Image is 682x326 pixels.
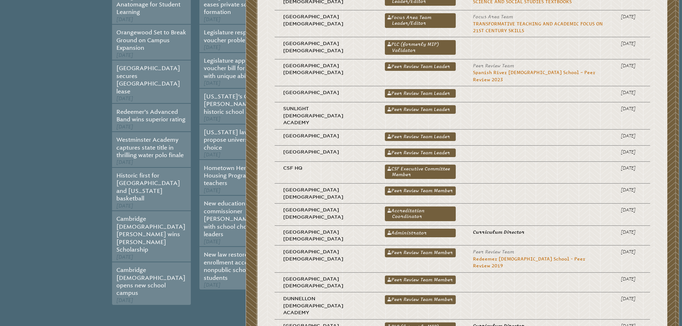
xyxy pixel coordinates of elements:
p: [DATE] [621,229,642,235]
span: [DATE] [116,203,133,209]
p: [GEOGRAPHIC_DATA] [283,89,368,96]
p: [DATE] [621,105,642,112]
p: [GEOGRAPHIC_DATA][DEMOGRAPHIC_DATA] [283,206,368,220]
span: [DATE] [204,80,221,86]
a: Peer Review Team Leader [385,89,456,98]
p: Dunnellon [DEMOGRAPHIC_DATA] Academy [283,295,368,316]
p: [DATE] [621,248,642,255]
p: [GEOGRAPHIC_DATA][DEMOGRAPHIC_DATA] [283,40,368,54]
span: [DATE] [116,52,133,58]
p: [GEOGRAPHIC_DATA][DEMOGRAPHIC_DATA] [283,186,368,200]
a: Peer Review Team Leader [385,132,456,141]
p: [DATE] [621,13,642,20]
p: Curriculum Director [473,229,587,235]
a: Peer Review Team Member [385,248,456,257]
a: CSF Executive Committee Member [385,165,456,179]
span: [DATE] [116,124,133,130]
p: [DATE] [621,40,642,47]
p: [GEOGRAPHIC_DATA][DEMOGRAPHIC_DATA] [283,13,368,27]
a: [US_STATE] lawmakers propose universal school choice [204,129,272,151]
a: Peer Review Team Leader [385,149,456,157]
a: Peer Review Team Member [385,276,456,284]
a: Historic first for [GEOGRAPHIC_DATA] and [US_STATE] basketball [116,172,180,202]
a: Cambridge [DEMOGRAPHIC_DATA][PERSON_NAME] wins [PERSON_NAME] Scholarship [116,215,185,253]
span: [DATE] [204,282,221,288]
span: [DATE] [204,152,221,158]
span: [DATE] [204,116,221,122]
a: New education commissioner [PERSON_NAME] meets with school choice leaders [204,200,272,238]
span: [DATE] [116,254,133,260]
a: Hometown Heroes Housing Program open to teachers [204,165,274,187]
a: Cambridge [DEMOGRAPHIC_DATA] opens new school campus [116,267,185,296]
p: [DATE] [621,132,642,139]
a: Spanish River [DEMOGRAPHIC_DATA] School – Peer Review 2023 [473,70,595,82]
a: Peer Review Team Member [385,186,456,195]
p: [DATE] [621,62,642,69]
p: [DATE] [621,295,642,302]
span: Peer Review Team [473,249,514,254]
p: [DATE] [621,165,642,171]
span: [DATE] [116,16,133,23]
span: [DATE] [204,239,221,245]
p: [GEOGRAPHIC_DATA] [283,149,368,155]
p: CSF HQ [283,165,368,171]
a: Focus Area Team Leader/Editor [385,13,456,28]
p: [GEOGRAPHIC_DATA][DEMOGRAPHIC_DATA] [283,248,368,262]
a: New law restores dual enrollment access for nonpublic school students [204,251,264,281]
a: Westminster Academy captures state title in thrilling water polo finale [116,136,184,159]
a: [GEOGRAPHIC_DATA] secures [GEOGRAPHIC_DATA] lease [116,65,180,94]
a: Redeemer [DEMOGRAPHIC_DATA] School - Peer Review 2019 [473,256,585,268]
p: [DATE] [621,186,642,193]
p: [DATE] [621,276,642,282]
a: Peer Review Team Member [385,295,456,304]
span: [DATE] [116,96,133,102]
span: [DATE] [116,159,133,165]
a: Orangewood Set to Break Ground on Campus Expansion [116,29,186,51]
span: [DATE] [204,188,221,194]
a: Legislature responds to voucher problems [204,29,267,43]
p: [DATE] [621,149,642,155]
span: [DATE] [204,16,221,23]
a: [US_STATE]’s Governor [PERSON_NAME] signs historic school choice bill [204,93,273,115]
a: Transformative Teaching and Academic Focus on 21st Century Skills [473,21,603,33]
p: [GEOGRAPHIC_DATA][DEMOGRAPHIC_DATA] [283,276,368,289]
span: [DATE] [116,297,133,303]
p: [GEOGRAPHIC_DATA] [283,132,368,139]
a: Accreditation Coordinator [385,206,456,221]
a: Peer Review Team Leader [385,105,456,114]
p: [DATE] [621,206,642,213]
span: [DATE] [204,44,221,50]
a: PLC (formerly MIP) Validator [385,40,456,54]
a: Redeemer’s Advanced Band wins superior rating [116,108,185,123]
span: Focus Area Team [473,14,513,19]
span: Peer Review Team [473,63,514,68]
a: Peer Review Team Leader [385,62,456,71]
a: Administrator [385,229,456,237]
p: Sunlight [DEMOGRAPHIC_DATA] Academy [283,105,368,126]
a: Legislature approves voucher bill for students with unique abilities [204,57,270,79]
p: [DATE] [621,89,642,96]
p: [GEOGRAPHIC_DATA][DEMOGRAPHIC_DATA] [283,229,368,243]
p: [GEOGRAPHIC_DATA][DEMOGRAPHIC_DATA] [283,62,368,76]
